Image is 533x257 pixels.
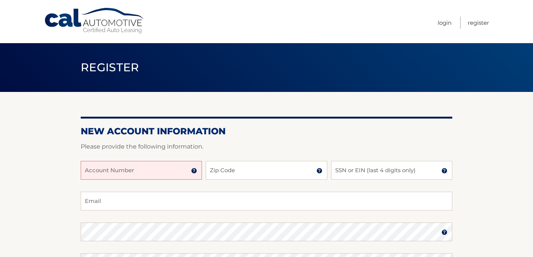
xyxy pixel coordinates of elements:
[81,60,139,74] span: Register
[191,168,197,174] img: tooltip.svg
[44,8,145,34] a: Cal Automotive
[81,126,452,137] h2: New Account Information
[81,141,452,152] p: Please provide the following information.
[438,17,452,29] a: Login
[81,192,452,210] input: Email
[206,161,327,180] input: Zip Code
[331,161,452,180] input: SSN or EIN (last 4 digits only)
[316,168,322,174] img: tooltip.svg
[441,168,447,174] img: tooltip.svg
[468,17,489,29] a: Register
[441,229,447,235] img: tooltip.svg
[81,161,202,180] input: Account Number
